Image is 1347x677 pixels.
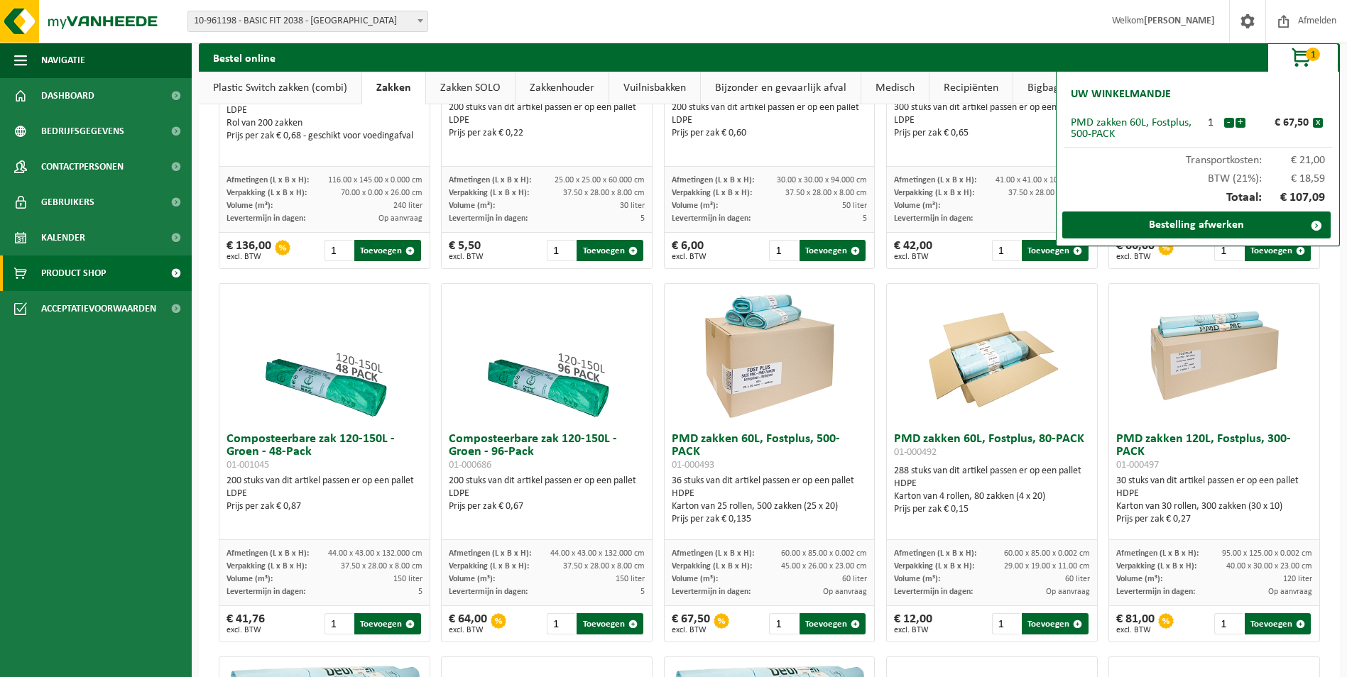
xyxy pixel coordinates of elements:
a: Zakken [362,72,425,104]
span: excl. BTW [894,626,932,634]
span: 45.00 x 26.00 x 23.00 cm [781,562,867,571]
button: Toevoegen [800,240,866,261]
div: Karton van 25 rollen, 500 zakken (25 x 20) [672,500,868,513]
span: Verpakking (L x B x H): [894,189,974,197]
h2: Uw winkelmandje [1064,79,1178,110]
div: Prijs per zak € 0,135 [672,513,868,526]
h3: PMD zakken 60L, Fostplus, 500-PACK [672,433,868,471]
a: Recipiënten [929,72,1013,104]
span: Volume (m³): [227,575,273,583]
span: 37.50 x 28.00 x 8.00 cm [563,189,645,197]
span: Verpakking (L x B x H): [449,189,529,197]
span: excl. BTW [227,626,265,634]
span: Op aanvraag [1046,588,1090,596]
div: PMD zakken 60L, Fostplus, 500-PACK [1071,117,1198,140]
span: excl. BTW [894,253,932,261]
input: 1 [325,240,353,261]
span: Afmetingen (L x B x H): [227,549,309,558]
div: LDPE [894,114,1090,127]
a: Bigbags [1013,72,1078,104]
div: Karton van 4 rollen, 80 zakken (4 x 20) [894,490,1090,503]
input: 1 [1214,613,1243,634]
span: 5 [640,214,645,223]
div: Karton van 30 rollen, 300 zakken (30 x 10) [1116,500,1312,513]
span: 01-000492 [894,447,937,458]
div: € 67,50 [672,613,710,634]
h3: Composteerbare zak 120-150L - Groen - 96-Pack [449,433,645,471]
button: Toevoegen [1022,240,1088,261]
button: - [1224,118,1234,128]
span: excl. BTW [672,253,707,261]
span: 5 [640,588,645,596]
div: € 66,00 [1116,240,1155,261]
span: Afmetingen (L x B x H): [672,176,754,185]
button: Toevoegen [354,613,420,634]
a: Bestelling afwerken [1062,211,1331,238]
span: Verpakking (L x B x H): [672,562,752,571]
div: 1 [1198,117,1223,128]
span: 01-001045 [227,460,269,470]
span: 37.50 x 28.00 x 8.00 cm [1008,189,1090,197]
div: LDPE [227,488,422,500]
div: € 6,00 [672,240,707,261]
div: Prijs per zak € 0,68 - geschikt voor voedingafval [227,130,422,143]
input: 1 [769,613,797,634]
div: HDPE [672,488,868,500]
span: Levertermijn in dagen: [449,588,528,596]
div: Prijs per zak € 0,65 [894,127,1090,140]
span: excl. BTW [449,253,484,261]
span: Op aanvraag [823,588,867,596]
span: Verpakking (L x B x H): [1116,562,1196,571]
span: Levertermijn in dagen: [227,588,305,596]
span: Navigatie [41,43,85,78]
span: Verpakking (L x B x H): [672,189,752,197]
input: 1 [1214,240,1243,261]
span: Dashboard [41,78,94,114]
span: 95.00 x 125.00 x 0.002 cm [1222,549,1312,558]
span: 5 [863,214,867,223]
span: 44.00 x 43.00 x 132.000 cm [328,549,422,558]
span: Afmetingen (L x B x H): [672,549,754,558]
div: LDPE [449,488,645,500]
span: 60 liter [1065,575,1090,583]
a: Zakken SOLO [426,72,515,104]
div: 200 stuks van dit artikel passen er op een pallet [449,101,645,140]
span: 44.00 x 43.00 x 132.000 cm [550,549,645,558]
span: 150 liter [393,575,422,583]
span: 01-000497 [1116,460,1159,470]
input: 1 [992,613,1020,634]
span: Volume (m³): [449,202,495,210]
span: Levertermijn in dagen: [227,214,305,223]
span: 60 liter [842,575,867,583]
input: 1 [325,613,353,634]
span: 37.50 x 28.00 x 8.00 cm [341,562,422,571]
span: Verpakking (L x B x H): [449,562,529,571]
span: Product Shop [41,255,106,291]
div: 200 stuks van dit artikel passen er op een pallet [227,475,422,513]
h3: PMD zakken 120L, Fostplus, 300-PACK [1116,433,1312,471]
div: € 5,50 [449,240,484,261]
span: 10-961198 - BASIC FIT 2038 - BRUSSEL [187,11,428,32]
div: 300 stuks van dit artikel passen er op een pallet [894,101,1090,140]
button: 1 [1267,43,1338,72]
span: excl. BTW [449,626,487,634]
span: 40.00 x 30.00 x 23.00 cm [1226,562,1312,571]
button: Toevoegen [577,240,643,261]
button: Toevoegen [1245,240,1311,261]
div: 36 stuks van dit artikel passen er op een pallet [672,475,868,526]
button: Toevoegen [1245,613,1311,634]
span: 60.00 x 85.00 x 0.002 cm [1004,549,1090,558]
a: Plastic Switch zakken (combi) [199,72,361,104]
span: 50 liter [842,202,867,210]
span: € 18,59 [1262,173,1326,185]
div: 30 stuks van dit artikel passen er op een pallet [1116,475,1312,526]
span: Afmetingen (L x B x H): [894,176,976,185]
div: Prijs per zak € 0,27 [1116,513,1312,526]
div: € 67,50 [1249,117,1313,128]
span: Afmetingen (L x B x H): [449,549,531,558]
img: 01-000492 [921,284,1063,426]
div: LDPE [672,114,868,127]
span: Volume (m³): [894,202,940,210]
img: 01-000686 [476,284,618,426]
h3: Composteerbare zak 120-150L - Groen - 48-Pack [227,433,422,471]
